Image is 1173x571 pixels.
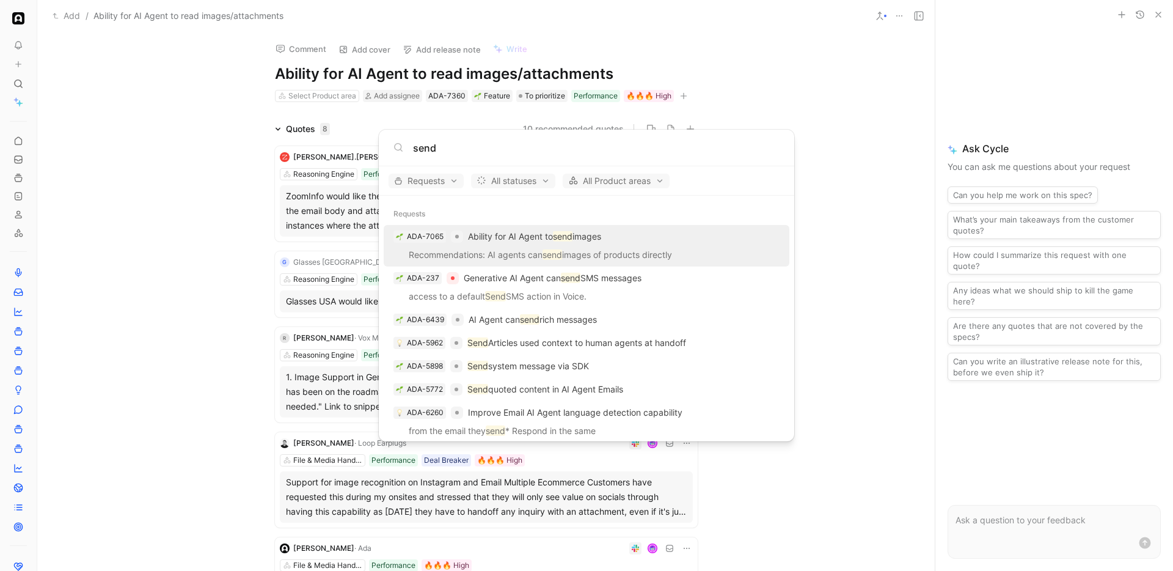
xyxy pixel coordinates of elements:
[468,229,601,244] p: Ability for AI Agent to images
[407,360,443,372] div: ADA-5898
[407,383,443,396] div: ADA-5772
[407,314,444,326] div: ADA-6439
[553,231,572,241] mark: send
[384,225,789,267] a: 🌱ADA-7065Ability for AI Agent tosendimagesRecommendations: AI agents cansendimages of products di...
[384,267,789,308] a: 🌱ADA-237Generative AI Agent cansendSMS messagesaccess to a defaultSendSMS action in Voice.
[471,174,555,188] button: All statuses
[387,289,786,308] p: access to a default SMS action in Voice.
[396,316,403,323] img: 🌱
[396,386,403,393] img: 🌱
[387,424,786,442] p: from the email they * Respond in the same
[520,314,539,325] mark: send
[407,337,443,349] div: ADA-5962
[561,273,580,283] mark: send
[384,308,789,331] a: 🌱ADA-6439AI Agent cansendrich messages
[379,203,794,225] div: Requests
[384,401,789,443] a: 💡ADA-6260Improve Email AI Agent language detection capabilityfrom the email theysend* Respond in ...
[396,233,403,240] img: 🌱
[389,174,464,188] button: Requests
[413,141,780,155] input: Type a command or search anything
[477,174,550,188] span: All statuses
[396,409,403,416] img: 💡
[396,363,403,370] img: 🌱
[464,271,641,285] p: Generative AI Agent can SMS messages
[563,174,670,188] button: All Product areas
[467,361,488,371] mark: Send
[467,382,623,397] p: quoted content in AI Agent Emails
[467,384,488,394] mark: Send
[387,248,786,266] p: Recommendations: AI agents can images of products directly
[467,336,686,350] p: Articles used context to human agents at handoff
[568,174,664,188] span: All Product areas
[467,337,488,348] mark: Send
[396,274,403,282] img: 🌱
[469,312,597,327] p: AI Agent can rich messages
[486,425,505,436] mark: send
[384,355,789,378] a: 🌱ADA-5898Sendsystem message via SDK
[384,378,789,401] a: 🌱ADA-5772Sendquoted content in AI Agent Emails
[543,249,562,260] mark: send
[396,339,403,347] img: 💡
[485,291,506,301] mark: Send
[468,407,682,418] span: Improve Email AI Agent language detection capability
[407,407,444,419] div: ADA-6260
[467,359,589,374] p: system message via SDK
[407,230,444,243] div: ADA-7065
[384,331,789,355] a: 💡ADA-5962SendArticles used context to human agents at handoff
[407,272,439,284] div: ADA-237
[394,174,458,188] span: Requests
